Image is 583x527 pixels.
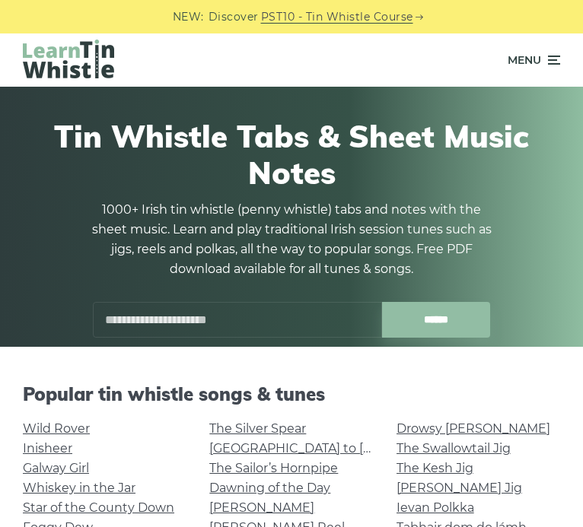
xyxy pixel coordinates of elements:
a: Dawning of the Day [209,481,330,495]
img: LearnTinWhistle.com [23,40,114,78]
span: Menu [508,41,541,79]
a: Wild Rover [23,421,90,436]
h2: Popular tin whistle songs & tunes [23,383,560,405]
a: [PERSON_NAME] [209,500,314,515]
a: Drowsy [PERSON_NAME] [397,421,550,436]
a: Inisheer [23,441,72,456]
a: Whiskey in the Jar [23,481,135,495]
h1: Tin Whistle Tabs & Sheet Music Notes [30,118,553,191]
a: The Silver Spear [209,421,306,436]
a: Ievan Polkka [397,500,474,515]
a: Galway Girl [23,461,89,475]
a: Star of the County Down [23,500,174,515]
a: [PERSON_NAME] Jig [397,481,522,495]
a: The Kesh Jig [397,461,473,475]
a: [GEOGRAPHIC_DATA] to [GEOGRAPHIC_DATA] [209,441,490,456]
p: 1000+ Irish tin whistle (penny whistle) tabs and notes with the sheet music. Learn and play tradi... [86,200,497,279]
a: The Sailor’s Hornpipe [209,461,338,475]
a: The Swallowtail Jig [397,441,511,456]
